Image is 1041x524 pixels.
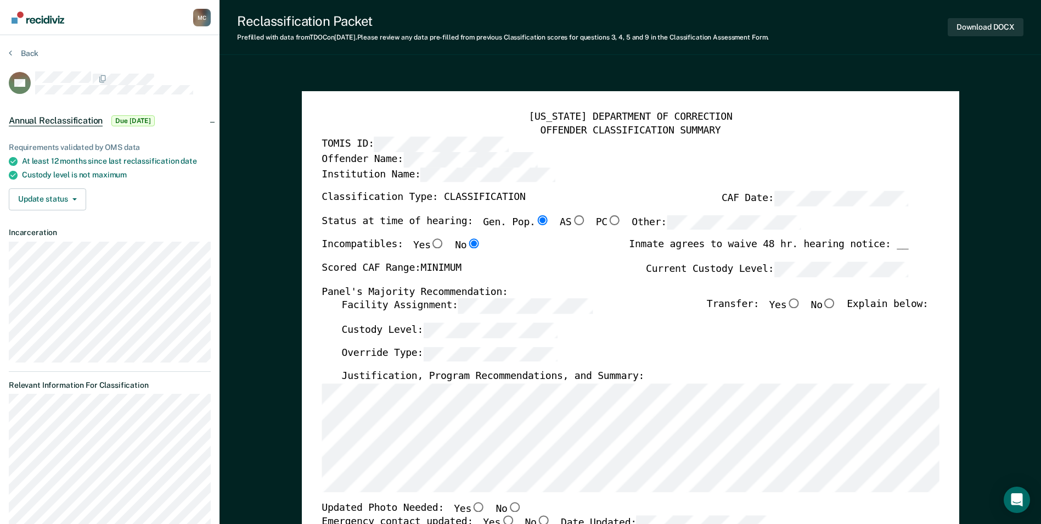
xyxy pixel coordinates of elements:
[322,502,522,516] div: Updated Photo Needed:
[322,239,481,262] div: Incompatibles:
[1004,487,1030,513] div: Open Intercom Messenger
[111,115,155,126] span: Due [DATE]
[560,215,586,230] label: AS
[9,381,211,390] dt: Relevant Information For Classification
[341,299,592,314] label: Facility Assignment:
[496,502,521,516] label: No
[823,299,837,309] input: No
[722,191,908,206] label: CAF Date:
[769,299,801,314] label: Yes
[595,215,621,230] label: PC
[322,167,555,182] label: Institution Name:
[322,152,538,167] label: Offender Name:
[22,170,211,180] div: Custody level is not
[9,48,38,58] button: Back
[774,191,908,206] input: CAF Date:
[322,111,939,124] div: [US_STATE] DEPARTMENT OF CORRECTION
[632,215,801,230] label: Other:
[322,191,525,206] label: Classification Type: CLASSIFICATION
[341,347,558,361] label: Override Type:
[193,9,211,26] button: Profile dropdown button
[322,124,939,137] div: OFFENDER CLASSIFICATION SUMMARY
[322,262,462,277] label: Scored CAF Range: MINIMUM
[420,167,555,182] input: Institution Name:
[423,347,558,361] input: Override Type:
[707,299,929,323] div: Transfer: Explain below:
[458,299,592,314] input: Facility Assignment:
[9,115,103,126] span: Annual Reclassification
[92,170,127,179] span: maximum
[466,239,481,249] input: No
[811,299,836,314] label: No
[9,188,86,210] button: Update status
[786,299,801,309] input: Yes
[535,215,549,225] input: Gen. Pop.
[571,215,586,225] input: AS
[12,12,64,24] img: Recidiviz
[22,157,211,166] div: At least 12 months since last reclassification
[237,34,769,41] div: Prefilled with data from TDOC on [DATE] . Please review any data pre-filled from previous Classif...
[646,262,908,277] label: Current Custody Level:
[237,13,769,29] div: Reclassification Packet
[322,286,908,299] div: Panel's Majority Recommendation:
[341,323,558,338] label: Custody Level:
[507,502,521,512] input: No
[9,143,211,152] div: Requirements validated by OMS data
[322,215,801,239] div: Status at time of hearing:
[193,9,211,26] div: M C
[455,239,481,253] label: No
[667,215,801,230] input: Other:
[430,239,444,249] input: Yes
[483,215,550,230] label: Gen. Pop.
[181,157,196,165] span: date
[774,262,908,277] input: Current Custody Level:
[413,239,445,253] label: Yes
[454,502,486,516] label: Yes
[341,371,644,384] label: Justification, Program Recommendations, and Summary:
[403,152,537,167] input: Offender Name:
[374,137,508,152] input: TOMIS ID:
[607,215,622,225] input: PC
[471,502,486,512] input: Yes
[322,137,508,152] label: TOMIS ID:
[9,228,211,237] dt: Incarceration
[948,18,1023,36] button: Download DOCX
[423,323,558,338] input: Custody Level:
[629,239,908,262] div: Inmate agrees to waive 48 hr. hearing notice: __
